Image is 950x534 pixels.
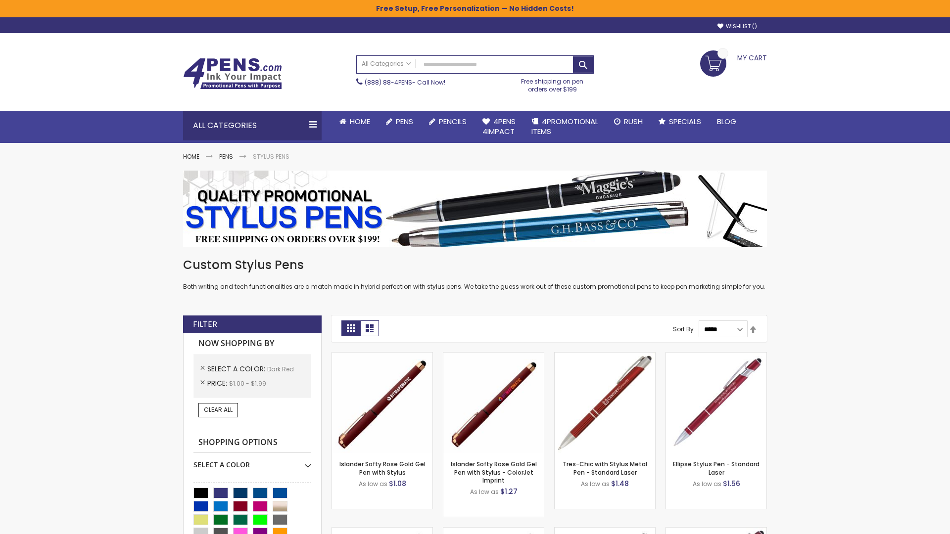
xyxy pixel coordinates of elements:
[357,56,416,72] a: All Categories
[563,460,647,476] a: Tres-Chic with Stylus Metal Pen - Standard Laser
[611,479,629,489] span: $1.48
[193,453,311,470] div: Select A Color
[359,480,387,488] span: As low as
[219,152,233,161] a: Pens
[332,352,432,360] a: Islander Softy Rose Gold Gel Pen with Stylus-Dark Red
[666,353,766,453] img: Ellipse Stylus Pen - Standard Laser-Dark Red
[183,257,767,273] h1: Custom Stylus Pens
[443,352,544,360] a: Islander Softy Rose Gold Gel Pen with Stylus - ColorJet Imprint-Dark Red
[183,111,322,140] div: All Categories
[183,58,282,89] img: 4Pens Custom Pens and Promotional Products
[207,378,229,388] span: Price
[482,116,516,136] span: 4Pens 4impact
[439,116,467,127] span: Pencils
[183,152,199,161] a: Home
[669,116,701,127] span: Specials
[193,333,311,354] strong: Now Shopping by
[267,365,294,373] span: Dark Red
[396,116,413,127] span: Pens
[362,60,411,68] span: All Categories
[253,152,289,161] strong: Stylus Pens
[443,353,544,453] img: Islander Softy Rose Gold Gel Pen with Stylus - ColorJet Imprint-Dark Red
[389,479,406,489] span: $1.08
[475,111,523,143] a: 4Pens4impact
[511,74,594,93] div: Free shipping on pen orders over $199
[693,480,721,488] span: As low as
[673,460,760,476] a: Ellipse Stylus Pen - Standard Laser
[229,379,266,388] span: $1.00 - $1.99
[555,353,655,453] img: Tres-Chic with Stylus Metal Pen - Standard Laser-Dark Red
[198,403,238,417] a: Clear All
[523,111,606,143] a: 4PROMOTIONALITEMS
[555,352,655,360] a: Tres-Chic with Stylus Metal Pen - Standard Laser-Dark Red
[500,487,518,496] span: $1.27
[673,325,694,333] label: Sort By
[531,116,598,136] span: 4PROMOTIONAL ITEMS
[581,480,610,488] span: As low as
[350,116,370,127] span: Home
[666,352,766,360] a: Ellipse Stylus Pen - Standard Laser-Dark Red
[651,111,709,133] a: Specials
[378,111,421,133] a: Pens
[709,111,744,133] a: Blog
[339,460,426,476] a: Islander Softy Rose Gold Gel Pen with Stylus
[606,111,651,133] a: Rush
[193,319,217,330] strong: Filter
[183,171,767,247] img: Stylus Pens
[341,320,360,336] strong: Grid
[204,405,233,414] span: Clear All
[723,479,740,489] span: $1.56
[365,78,412,87] a: (888) 88-4PENS
[421,111,475,133] a: Pencils
[717,23,757,30] a: Wishlist
[332,111,378,133] a: Home
[451,460,537,484] a: Islander Softy Rose Gold Gel Pen with Stylus - ColorJet Imprint
[717,116,736,127] span: Blog
[193,432,311,453] strong: Shopping Options
[624,116,643,127] span: Rush
[332,353,432,453] img: Islander Softy Rose Gold Gel Pen with Stylus-Dark Red
[183,257,767,291] div: Both writing and tech functionalities are a match made in hybrid perfection with stylus pens. We ...
[207,364,267,374] span: Select A Color
[470,488,499,496] span: As low as
[365,78,445,87] span: - Call Now!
